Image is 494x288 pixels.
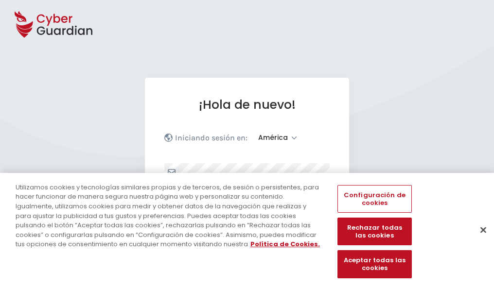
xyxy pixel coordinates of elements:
[250,239,320,249] a: Más información sobre su privacidad, se abre en una nueva pestaña
[175,133,247,143] p: Iniciando sesión en:
[164,97,330,112] h1: ¡Hola de nuevo!
[337,218,411,246] button: Rechazar todas las cookies
[337,185,411,213] button: Configuración de cookies, Abre el cuadro de diálogo del centro de preferencias.
[337,251,411,278] button: Aceptar todas las cookies
[473,219,494,240] button: Cerrar
[16,183,323,249] div: Utilizamos cookies y tecnologías similares propias y de terceros, de sesión o persistentes, para ...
